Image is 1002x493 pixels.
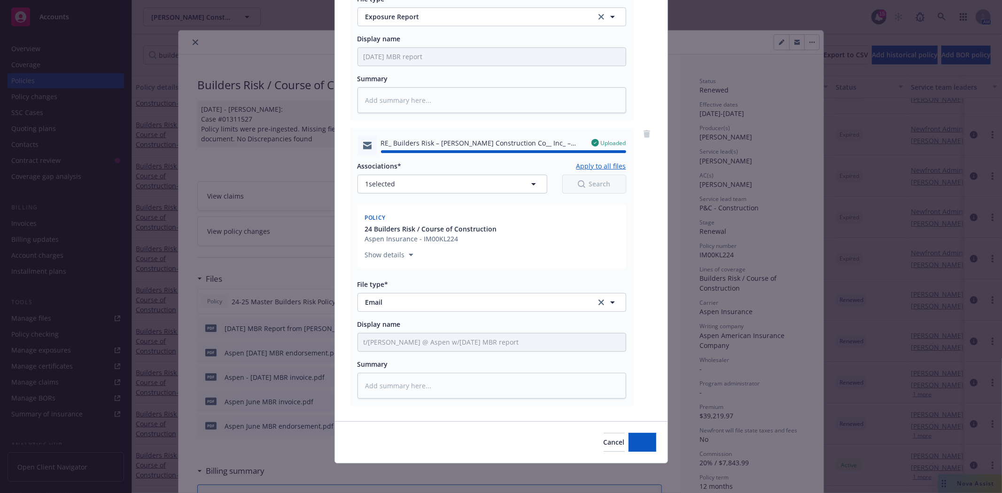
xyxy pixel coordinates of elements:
span: Display name [357,320,401,329]
span: Summary [357,360,388,369]
span: Email [365,297,583,307]
span: Cancel [604,438,625,447]
a: clear selection [596,297,607,308]
input: Add display name here... [358,333,626,351]
span: Add files [629,438,656,447]
button: Add files [629,433,656,452]
button: Emailclear selection [357,293,626,312]
button: Cancel [604,433,625,452]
